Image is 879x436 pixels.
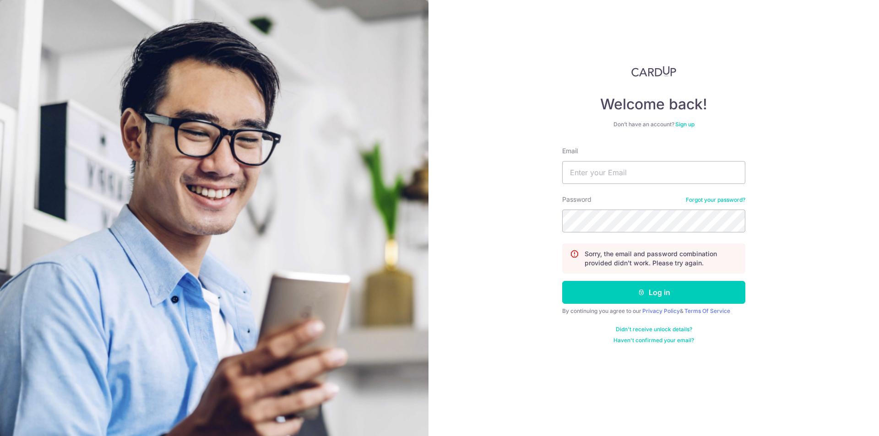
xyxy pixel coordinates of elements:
[562,195,591,204] label: Password
[684,307,730,314] a: Terms Of Service
[562,281,745,304] button: Log in
[631,66,676,77] img: CardUp Logo
[562,307,745,315] div: By continuing you agree to our &
[675,121,695,128] a: Sign up
[562,121,745,128] div: Don’t have an account?
[562,95,745,113] h4: Welcome back!
[562,146,578,156] label: Email
[686,196,745,204] a: Forgot your password?
[585,249,738,268] p: Sorry, the email and password combination provided didn't work. Please try again.
[562,161,745,184] input: Enter your Email
[616,326,692,333] a: Didn't receive unlock details?
[642,307,680,314] a: Privacy Policy
[613,337,694,344] a: Haven't confirmed your email?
